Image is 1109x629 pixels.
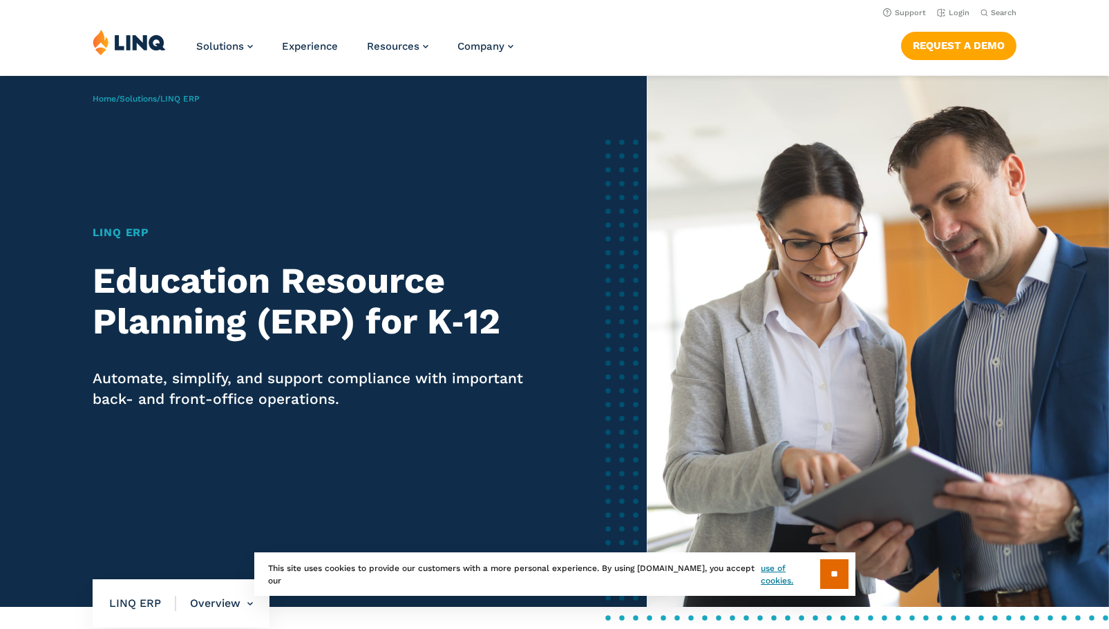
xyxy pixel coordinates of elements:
nav: Button Navigation [901,29,1016,59]
span: Search [991,8,1016,17]
span: Resources [367,40,419,52]
nav: Primary Navigation [196,29,513,75]
a: Solutions [196,40,253,52]
a: Solutions [120,94,157,104]
a: Login [937,8,969,17]
a: Experience [282,40,338,52]
img: ERP Banner [647,76,1109,607]
h1: LINQ ERP [93,224,529,241]
div: This site uses cookies to provide our customers with a more personal experience. By using [DOMAIN... [254,552,855,596]
img: LINQ | K‑12 Software [93,29,166,55]
a: Home [93,94,116,104]
a: Support [883,8,926,17]
p: Automate, simplify, and support compliance with important back- and front-office operations. [93,368,529,409]
a: use of cookies. [761,562,819,587]
a: Request a Demo [901,32,1016,59]
span: LINQ ERP [160,94,200,104]
span: Solutions [196,40,244,52]
span: Company [457,40,504,52]
a: Company [457,40,513,52]
h2: Education Resource Planning (ERP) for K‑12 [93,260,529,343]
button: Open Search Bar [980,8,1016,18]
a: Resources [367,40,428,52]
span: / / [93,94,200,104]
